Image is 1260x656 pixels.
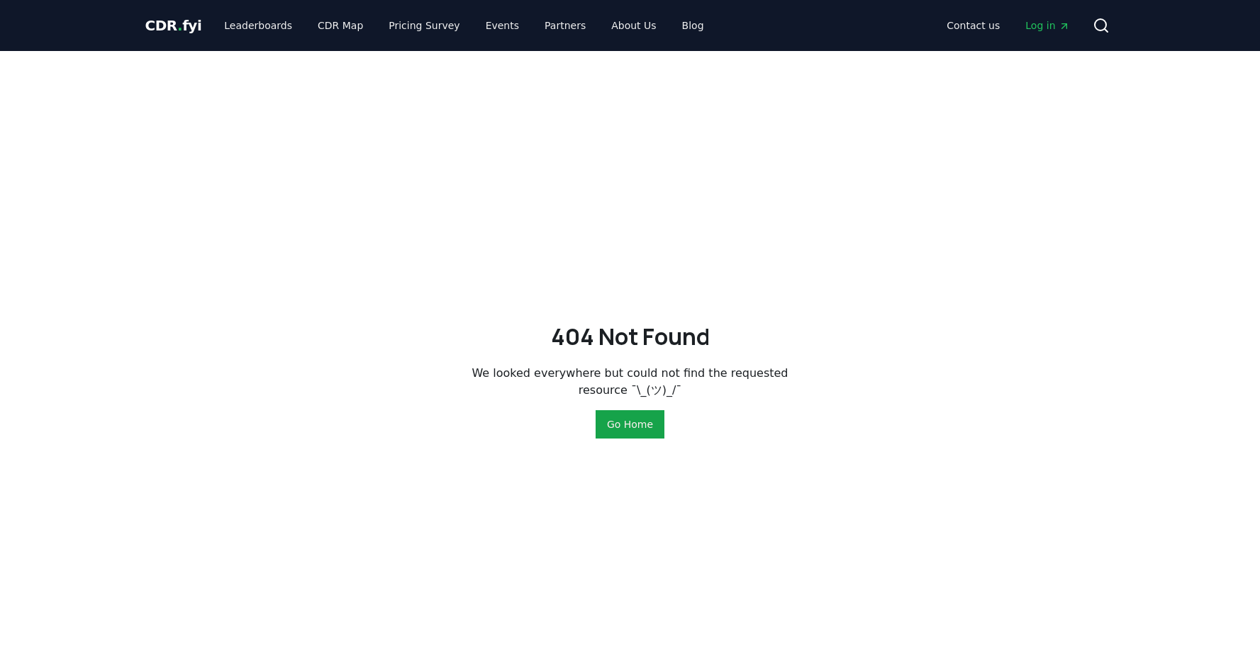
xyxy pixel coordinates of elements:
[377,13,471,38] a: Pricing Survey
[600,13,667,38] a: About Us
[306,13,374,38] a: CDR Map
[472,365,789,399] p: We looked everywhere but could not find the requested resource ¯\_(ツ)_/¯
[935,13,1081,38] nav: Main
[1025,18,1069,33] span: Log in
[213,13,715,38] nav: Main
[551,319,710,354] h2: 404 Not Found
[474,13,530,38] a: Events
[177,17,182,34] span: .
[145,17,202,34] span: CDR fyi
[935,13,1011,38] a: Contact us
[596,410,664,439] button: Go Home
[1014,13,1081,38] a: Log in
[145,16,202,35] a: CDR.fyi
[533,13,597,38] a: Partners
[213,13,303,38] a: Leaderboards
[671,13,715,38] a: Blog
